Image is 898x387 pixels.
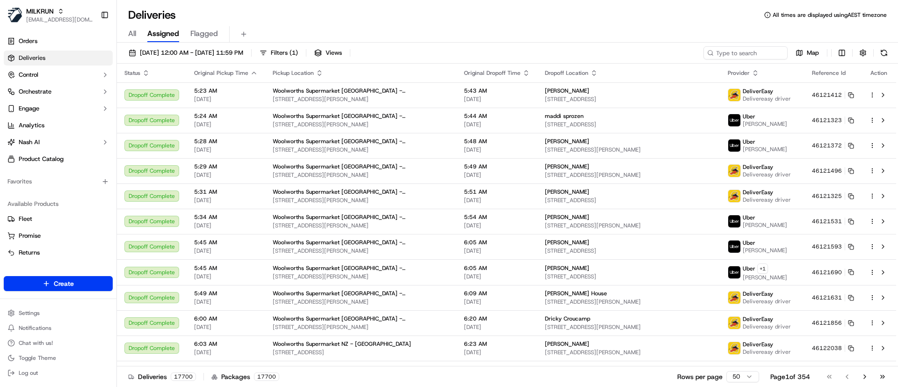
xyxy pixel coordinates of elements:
[464,323,530,331] span: [DATE]
[757,263,768,274] button: +1
[194,315,258,322] span: 6:00 AM
[211,372,279,381] div: Packages
[812,294,854,301] button: 46121631
[194,87,258,95] span: 5:23 AM
[812,69,846,77] span: Reference Id
[812,218,854,225] button: 46121531
[194,69,248,77] span: Original Pickup Time
[194,365,258,373] span: 6:05 AM
[545,247,713,255] span: [STREET_ADDRESS]
[743,163,773,171] span: DeliverEasy
[464,171,530,179] span: [DATE]
[194,349,258,356] span: [DATE]
[743,196,791,204] span: Delivereasy driver
[677,372,723,381] p: Rows per page
[545,315,590,322] span: Dricky Croucamp
[464,349,530,356] span: [DATE]
[194,171,258,179] span: [DATE]
[728,190,740,202] img: delivereasy_logo.png
[728,89,740,101] img: delivereasy_logo.png
[464,298,530,306] span: [DATE]
[194,273,258,280] span: [DATE]
[545,188,589,196] span: [PERSON_NAME]
[545,87,589,95] span: [PERSON_NAME]
[7,215,109,223] a: Fleet
[4,351,113,365] button: Toggle Theme
[194,138,258,145] span: 5:28 AM
[728,139,740,152] img: uber-new-logo.jpeg
[273,340,411,348] span: Woolworths Supermarket NZ - [GEOGRAPHIC_DATA]
[545,222,713,229] span: [STREET_ADDRESS][PERSON_NAME]
[194,323,258,331] span: [DATE]
[19,88,51,96] span: Orchestrate
[464,213,530,221] span: 5:54 AM
[743,88,773,95] span: DeliverEasy
[273,95,449,103] span: [STREET_ADDRESS][PERSON_NAME]
[194,197,258,204] span: [DATE]
[545,239,589,246] span: [PERSON_NAME]
[743,298,791,305] span: Delivereasy driver
[4,321,113,335] button: Notifications
[464,273,530,280] span: [DATE]
[812,91,854,99] button: 46121412
[273,138,449,145] span: Woolworths Supermarket [GEOGRAPHIC_DATA] - [GEOGRAPHIC_DATA]
[273,315,449,322] span: Woolworths Supermarket [GEOGRAPHIC_DATA] - [GEOGRAPHIC_DATA]
[4,101,113,116] button: Engage
[194,112,258,120] span: 5:24 AM
[19,54,45,62] span: Deliveries
[19,369,38,377] span: Log out
[743,113,755,120] span: Uber
[743,171,791,178] span: Delivereasy driver
[128,7,176,22] h1: Deliveries
[807,49,819,57] span: Map
[290,49,298,57] span: ( 1 )
[464,121,530,128] span: [DATE]
[464,340,530,348] span: 6:23 AM
[273,69,314,77] span: Pickup Location
[464,315,530,322] span: 6:20 AM
[743,274,787,281] span: [PERSON_NAME]
[770,372,810,381] div: Page 1 of 354
[19,248,40,257] span: Returns
[194,146,258,153] span: [DATE]
[273,171,449,179] span: [STREET_ADDRESS][PERSON_NAME]
[743,265,755,272] span: Uber
[464,146,530,153] span: [DATE]
[545,146,713,153] span: [STREET_ADDRESS][PERSON_NAME]
[326,49,342,57] span: Views
[273,121,449,128] span: [STREET_ADDRESS][PERSON_NAME]
[545,213,589,221] span: [PERSON_NAME]
[194,298,258,306] span: [DATE]
[812,192,854,200] button: 46121325
[728,69,750,77] span: Provider
[812,344,854,352] button: 46122038
[190,28,218,39] span: Flagged
[273,87,449,95] span: Woolworths Supermarket [GEOGRAPHIC_DATA] - [GEOGRAPHIC_DATA]
[194,163,258,170] span: 5:29 AM
[545,298,713,306] span: [STREET_ADDRESS][PERSON_NAME]
[194,213,258,221] span: 5:34 AM
[545,273,713,280] span: [STREET_ADDRESS]
[812,243,854,250] button: 46121593
[743,239,755,247] span: Uber
[728,266,740,278] img: uber-new-logo.jpeg
[19,309,40,317] span: Settings
[273,298,449,306] span: [STREET_ADDRESS][PERSON_NAME]
[743,95,791,102] span: Delivereasy driver
[4,307,113,320] button: Settings
[464,87,530,95] span: 5:43 AM
[464,247,530,255] span: [DATE]
[19,37,37,45] span: Orders
[728,215,740,227] img: uber-new-logo.jpeg
[254,372,279,381] div: 17700
[464,188,530,196] span: 5:51 AM
[26,7,54,16] span: MILKRUN
[743,120,787,128] span: [PERSON_NAME]
[19,354,56,362] span: Toggle Theme
[743,247,787,254] span: [PERSON_NAME]
[743,214,755,221] span: Uber
[4,276,113,291] button: Create
[545,112,584,120] span: maddi sprozen
[545,340,589,348] span: [PERSON_NAME]
[273,349,449,356] span: [STREET_ADDRESS]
